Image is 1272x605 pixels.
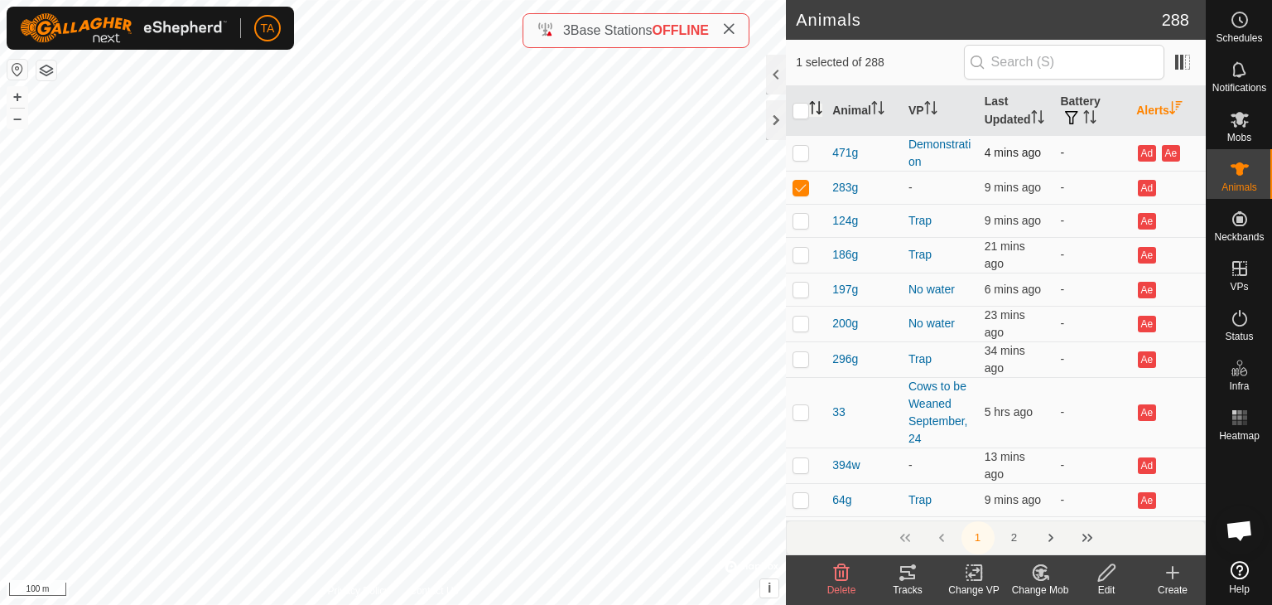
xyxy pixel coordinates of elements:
span: 197g [832,281,858,298]
a: Trap [908,214,932,227]
td: - [1053,341,1130,377]
a: Help [1207,554,1272,601]
button: – [7,109,27,128]
div: Create [1139,583,1206,598]
td: - [1053,204,1130,237]
p-sorticon: Activate to sort [1169,104,1183,117]
td: - [1053,135,1130,171]
a: Demonstration [908,138,971,168]
span: Infra [1229,381,1249,391]
th: Alerts [1130,86,1206,136]
div: Tracks [874,583,941,598]
th: Battery [1053,86,1130,136]
span: 288 [1162,7,1189,32]
span: 26 Sept 2025, 6:52 am [985,214,1041,227]
button: Ae [1138,213,1156,230]
span: 26 Sept 2025, 1:40 am [985,405,1033,419]
span: 186g [832,246,858,264]
button: Map Layers [36,60,56,80]
span: TA [261,20,275,37]
h2: Animals [796,10,1162,30]
button: Ae [1138,282,1156,298]
td: - [1053,377,1130,448]
div: Change Mob [1007,583,1073,598]
button: i [760,579,778,598]
p-sorticon: Activate to sort [1083,113,1096,126]
span: 283g [832,179,858,196]
div: Edit [1073,583,1139,598]
td: - [1053,171,1130,204]
td: - [1130,516,1206,569]
a: Privacy Policy [328,583,390,598]
p-sorticon: Activate to sort [924,104,937,117]
span: i [768,581,771,595]
span: 394w [832,457,860,474]
button: Ae [1138,492,1156,509]
span: 26 Sept 2025, 6:52 am [985,493,1041,506]
span: 124g [832,212,858,230]
span: Animals [1221,182,1257,192]
span: 1 selected of 288 [796,54,963,71]
span: 296g [832,351,858,368]
th: Last Updated [978,86,1054,136]
button: 1 [961,521,995,554]
button: Ae [1138,404,1156,421]
th: VP [902,86,978,136]
span: OFFLINE [653,23,709,37]
span: VPs [1230,282,1248,292]
span: 471g [832,144,858,162]
app-display-virtual-paddock-transition: - [908,181,913,194]
p-sorticon: Activate to sort [809,104,822,117]
td: - [1053,306,1130,341]
div: Change VP [941,583,1007,598]
span: Base Stations [571,23,653,37]
span: Mobs [1227,133,1251,143]
span: 33 [832,404,846,421]
a: No water [908,317,955,330]
a: Trap [908,352,932,365]
app-display-virtual-paddock-transition: - [908,458,913,472]
button: Last Page [1071,521,1104,554]
span: Neckbands [1214,232,1264,242]
span: 64g [832,491,851,509]
td: - [1053,483,1130,516]
td: - [1053,237,1130,273]
button: Ad [1138,180,1156,196]
a: Trap [908,493,932,506]
span: Status [1225,332,1253,341]
a: No water [908,283,955,296]
button: Ad [1138,457,1156,474]
button: Reset Map [7,60,27,80]
span: Notifications [1212,83,1266,93]
span: Delete [827,584,856,596]
button: Ae [1138,247,1156,264]
td: - [1053,273,1130,306]
p-sorticon: Activate to sort [1031,113,1044,126]
img: Gallagher Logo [20,13,227,43]
span: 26 Sept 2025, 6:38 am [985,308,1025,339]
span: 26 Sept 2025, 6:57 am [985,146,1041,159]
th: Animal [826,86,902,136]
button: + [7,87,27,107]
button: 2 [998,521,1031,554]
span: 3 [563,23,571,37]
td: - [1053,516,1130,569]
button: Ae [1138,316,1156,332]
input: Search (S) [964,45,1164,80]
span: 26 Sept 2025, 6:53 am [985,181,1041,194]
span: 26 Sept 2025, 6:49 am [985,450,1025,481]
button: Ad [1138,145,1156,162]
p-sorticon: Activate to sort [871,104,884,117]
span: Help [1229,584,1250,594]
span: 26 Sept 2025, 6:28 am [985,344,1025,375]
button: Ae [1138,351,1156,368]
a: Contact Us [409,583,458,598]
span: 26 Sept 2025, 6:56 am [985,283,1041,296]
span: Schedules [1216,33,1262,43]
a: To [PERSON_NAME] [908,519,967,567]
a: Cows to be Weaned September, 24 [908,380,968,445]
span: 200g [832,315,858,332]
span: 26 Sept 2025, 6:40 am [985,240,1025,270]
a: Trap [908,248,932,261]
span: Heatmap [1219,431,1260,441]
